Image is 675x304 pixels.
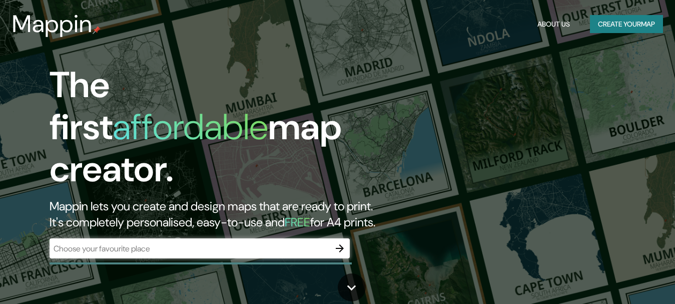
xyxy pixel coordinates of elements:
h2: Mappin lets you create and design maps that are ready to print. It's completely personalised, eas... [50,198,387,230]
iframe: Help widget launcher [586,265,664,293]
input: Choose your favourite place [50,243,330,254]
h1: affordable [113,104,268,150]
h5: FREE [285,214,310,230]
h3: Mappin [12,10,93,38]
h1: The first map creator. [50,64,387,198]
button: Create yourmap [590,15,663,34]
button: About Us [533,15,574,34]
img: mappin-pin [93,26,101,34]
